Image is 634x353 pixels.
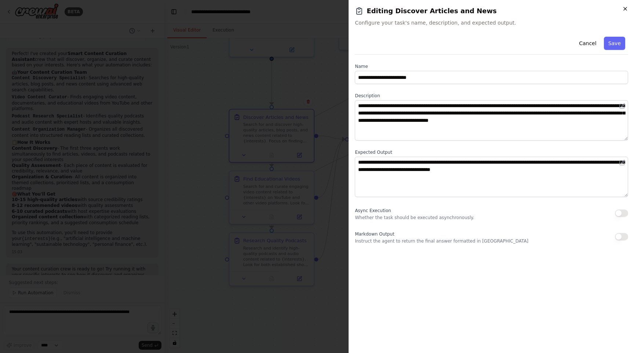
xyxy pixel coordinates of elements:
[355,93,628,99] label: Description
[355,63,628,69] label: Name
[355,238,528,244] p: Instruct the agent to return the final answer formatted in [GEOGRAPHIC_DATA]
[355,208,391,213] span: Async Execution
[355,215,474,221] p: Whether the task should be executed asynchronously.
[355,6,628,16] h2: Editing Discover Articles and News
[618,102,627,110] button: Open in editor
[618,158,627,167] button: Open in editor
[355,232,394,237] span: Markdown Output
[355,149,628,155] label: Expected Output
[604,37,625,50] button: Save
[355,19,628,26] span: Configure your task's name, description, and expected output.
[575,37,601,50] button: Cancel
